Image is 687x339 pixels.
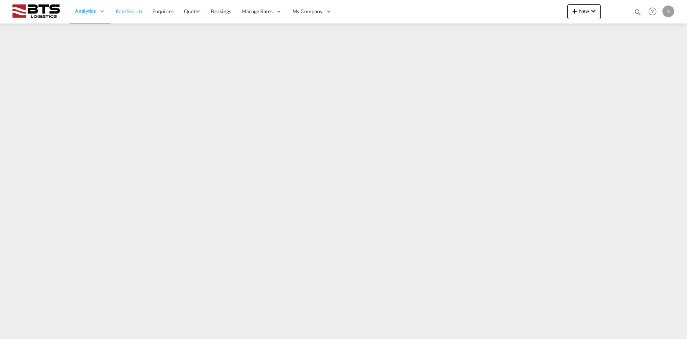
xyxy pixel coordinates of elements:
[634,8,642,16] md-icon: icon-magnify
[567,4,601,19] button: icon-plus 400-fgNewicon-chevron-down
[152,8,174,14] span: Enquiries
[589,7,598,15] md-icon: icon-chevron-down
[241,8,273,15] span: Manage Rates
[570,8,598,14] span: New
[662,6,674,17] div: S
[11,3,61,20] img: cdcc71d0be7811ed9adfbf939d2aa0e8.png
[292,8,323,15] span: My Company
[634,8,642,19] div: icon-magnify
[116,8,142,14] span: Rate Search
[75,7,96,15] span: Analytics
[646,5,662,18] div: Help
[646,5,659,18] span: Help
[570,7,579,15] md-icon: icon-plus 400-fg
[211,8,231,14] span: Bookings
[184,8,200,14] span: Quotes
